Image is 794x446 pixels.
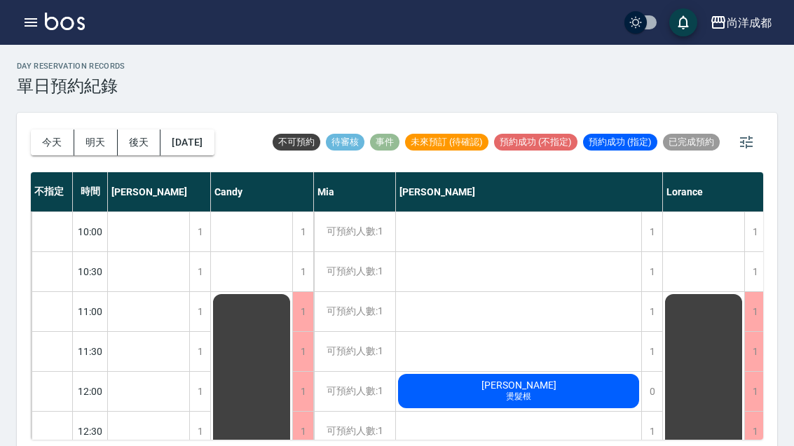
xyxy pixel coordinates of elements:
[45,13,85,30] img: Logo
[744,252,765,291] div: 1
[583,136,657,148] span: 預約成功 (指定)
[744,292,765,331] div: 1
[73,291,108,331] div: 11:00
[189,372,210,411] div: 1
[292,372,313,411] div: 1
[326,136,364,148] span: 待審核
[405,136,488,148] span: 未來預訂 (待確認)
[494,136,577,148] span: 預約成功 (不指定)
[641,332,662,371] div: 1
[73,371,108,411] div: 12:00
[669,8,697,36] button: save
[641,252,662,291] div: 1
[641,292,662,331] div: 1
[370,136,399,148] span: 事件
[727,14,772,32] div: 尚洋成都
[189,212,210,251] div: 1
[503,391,534,403] span: 燙髮根
[744,332,765,371] div: 1
[479,379,559,391] span: [PERSON_NAME]
[396,172,663,211] div: [PERSON_NAME]
[17,76,125,96] h3: 單日預約紀錄
[641,372,662,411] div: 0
[641,212,662,251] div: 1
[118,130,161,155] button: 後天
[663,136,720,148] span: 已完成預約
[31,172,73,211] div: 不指定
[314,372,395,411] div: 可預約人數:1
[273,136,320,148] span: 不可預約
[17,62,125,71] h2: day Reservation records
[73,211,108,251] div: 10:00
[108,172,211,211] div: [PERSON_NAME]
[744,372,765,411] div: 1
[314,252,395,291] div: 可預約人數:1
[292,292,313,331] div: 1
[292,252,313,291] div: 1
[74,130,118,155] button: 明天
[211,172,314,211] div: Candy
[663,172,766,211] div: Lorance
[160,130,214,155] button: [DATE]
[314,292,395,331] div: 可預約人數:1
[189,332,210,371] div: 1
[73,331,108,371] div: 11:30
[744,212,765,251] div: 1
[189,292,210,331] div: 1
[314,172,396,211] div: Mia
[704,8,777,37] button: 尚洋成都
[314,332,395,371] div: 可預約人數:1
[314,212,395,251] div: 可預約人數:1
[292,332,313,371] div: 1
[292,212,313,251] div: 1
[73,251,108,291] div: 10:30
[73,172,108,211] div: 時間
[189,252,210,291] div: 1
[31,130,74,155] button: 今天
